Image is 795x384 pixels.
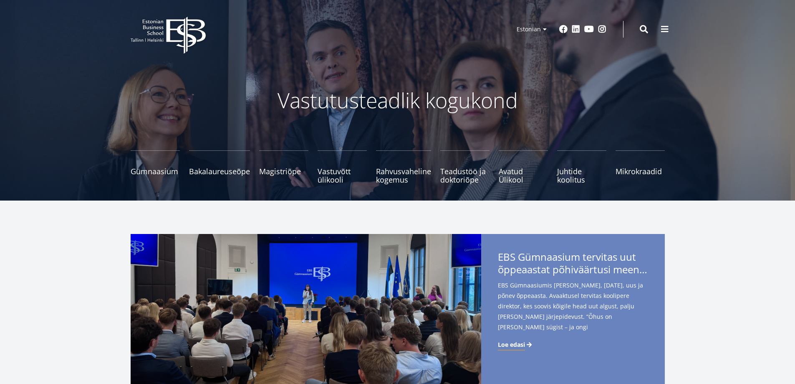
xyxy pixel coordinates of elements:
span: Avatud Ülikool [499,167,548,184]
span: Magistriõpe [259,167,308,175]
p: Vastutusteadlik kogukond [177,88,619,113]
span: Loe edasi [498,341,525,349]
a: Loe edasi [498,341,533,349]
span: Juhtide koolitus [557,167,606,184]
a: Rahvusvaheline kogemus [376,150,431,184]
span: Gümnaasium [131,167,180,175]
a: Juhtide koolitus [557,150,606,184]
a: Instagram [598,25,606,33]
a: Mikrokraadid [616,150,665,184]
a: Gümnaasium [131,150,180,184]
span: EBS Gümnaasium tervitas uut [498,251,648,278]
span: Mikrokraadid [616,167,665,175]
span: Teadustöö ja doktoriõpe [440,167,490,184]
a: Youtube [584,25,594,33]
a: Vastuvõtt ülikooli [318,150,367,184]
a: Avatud Ülikool [499,150,548,184]
a: Magistriõpe [259,150,308,184]
span: Rahvusvaheline kogemus [376,167,431,184]
a: Teadustöö ja doktoriõpe [440,150,490,184]
a: Linkedin [572,25,580,33]
span: Vastuvõtt ülikooli [318,167,367,184]
a: Facebook [559,25,568,33]
a: Bakalaureuseõpe [189,150,250,184]
span: Bakalaureuseõpe [189,167,250,175]
span: EBS Gümnaasiumis [PERSON_NAME], [DATE], uus ja põnev õppeaasta. Avaaktusel tervitas koolipere dir... [498,280,648,346]
span: õppeaastat põhiväärtusi meenutades [498,263,648,276]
